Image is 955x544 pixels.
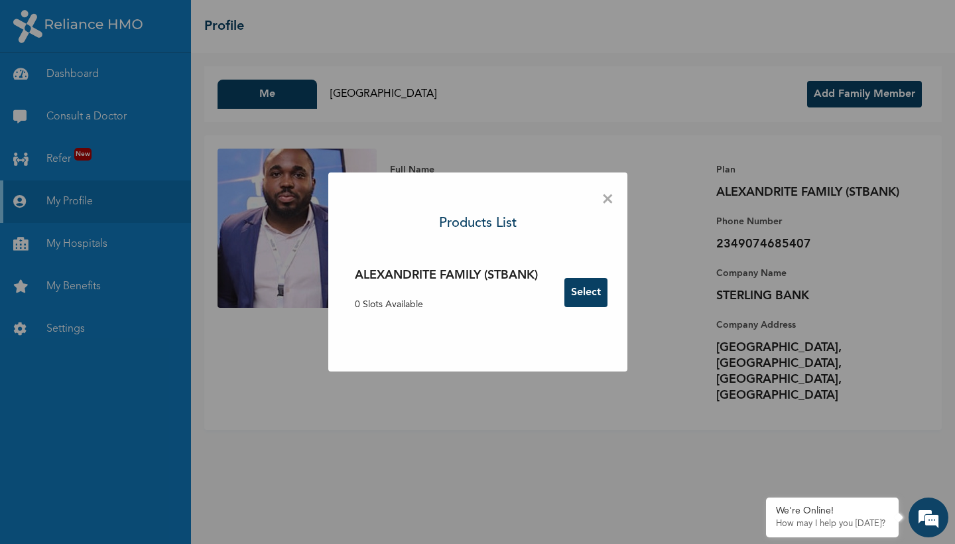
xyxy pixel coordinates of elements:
[602,186,614,214] span: ×
[218,7,249,38] div: Minimize live chat window
[7,473,130,482] span: Conversation
[564,278,607,307] button: Select
[355,267,538,285] h3: ALEXANDRITE FAMILY (STBANK)
[130,450,253,491] div: FAQs
[7,403,253,450] textarea: Type your message and hit 'Enter'
[77,188,183,322] span: We're online!
[69,74,223,92] div: Chat with us now
[776,519,889,529] p: How may I help you today?
[355,298,538,312] p: 0 Slots Available
[25,66,54,100] img: d_794563401_company_1708531726252_794563401
[776,506,889,517] div: We're Online!
[439,214,517,234] h3: Products List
